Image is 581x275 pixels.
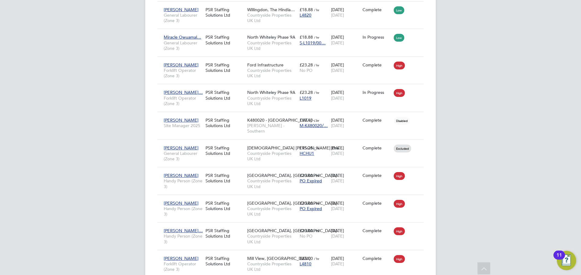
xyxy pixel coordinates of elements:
div: PSR Staffing Solutions Ltd [204,142,246,159]
span: [DATE] [331,233,344,239]
div: [DATE] [330,4,361,21]
span: K480020 - [GEOGRAPHIC_DATA] -… [247,117,318,123]
span: [DATE] [331,151,344,156]
div: PSR Staffing Solutions Ltd [204,4,246,21]
span: £23.00 [300,256,313,261]
span: Mill View, [GEOGRAPHIC_DATA] [247,256,310,261]
span: Handy Person (Zone 3) [164,233,202,244]
span: High [394,89,405,97]
span: [PERSON_NAME] [164,62,199,68]
span: [PERSON_NAME]… [164,228,203,233]
span: £18.88 [300,34,313,40]
div: [DATE] [330,114,361,131]
span: Countryside Properties UK Ltd [247,261,297,272]
span: Handy Person (Zone 3) [164,206,202,217]
span: £33.10 [300,117,313,123]
a: [PERSON_NAME]Forklift Operator (Zone 3)PSR Staffing Solutions LtdMill View, [GEOGRAPHIC_DATA]Coun... [162,252,424,257]
div: Complete [363,256,391,261]
div: In Progress [363,34,391,40]
span: [GEOGRAPHIC_DATA], [GEOGRAPHIC_DATA] [247,228,337,233]
span: PO Expired [300,178,322,184]
div: Complete [363,228,391,233]
span: North Whiteley Phase 9A [247,34,295,40]
span: High [394,255,405,263]
span: High [394,62,405,69]
span: [DATE] [331,261,344,267]
span: £23.00 [300,173,313,178]
span: Forklift Operator (Zone 3) [164,68,202,78]
span: £23.00 [300,200,313,206]
span: [PERSON_NAME]… [164,90,203,95]
div: [DATE] [330,170,361,187]
span: Ford Infrastructure [247,62,284,68]
span: [DATE] [331,178,344,184]
a: [PERSON_NAME]…Handy Person (Zone 3)PSR Staffing Solutions Ltd[GEOGRAPHIC_DATA], [GEOGRAPHIC_DATA]... [162,225,424,230]
span: High [394,227,405,235]
div: 11 [556,255,562,263]
span: [DATE] [331,12,344,18]
span: [DATE] [331,40,344,46]
div: PSR Staffing Solutions Ltd [204,87,246,104]
a: [PERSON_NAME]Handy Person (Zone 3)PSR Staffing Solutions Ltd[GEOGRAPHIC_DATA], [GEOGRAPHIC_DATA]C... [162,169,424,174]
span: [PERSON_NAME] [164,173,199,178]
span: [PERSON_NAME] [164,200,199,206]
span: Low [394,34,404,42]
a: [PERSON_NAME]…Forklift Operator (Zone 3)PSR Staffing Solutions LtdNorth Whiteley Phase 9ACountrys... [162,86,424,91]
div: [DATE] [330,197,361,214]
span: [DEMOGRAPHIC_DATA] [PERSON_NAME] Pha… [247,145,343,151]
span: / hr [314,173,319,178]
span: PO Expired [300,206,322,211]
div: PSR Staffing Solutions Ltd [204,59,246,76]
span: Site Manager 2025 [164,123,202,128]
a: [PERSON_NAME]General Labourer (Zone 3)PSR Staffing Solutions LtdWillingdon, The Hindla…Countrysid... [162,4,424,9]
span: Countryside Properties UK Ltd [247,233,297,244]
span: [DATE] [331,95,344,101]
span: Countryside Properties UK Ltd [247,151,297,161]
span: General Labourer (Zone 3) [164,40,202,51]
a: [PERSON_NAME]Forklift Operator (Zone 3)PSR Staffing Solutions LtdFord InfrastructureCountryside P... [162,59,424,64]
a: [PERSON_NAME]General Labourer (Zone 3)PSR Staffing Solutions Ltd[DEMOGRAPHIC_DATA] [PERSON_NAME] ... [162,142,424,147]
div: Complete [363,173,391,178]
div: PSR Staffing Solutions Ltd [204,253,246,270]
button: Open Resource Center, 11 new notifications [557,251,576,270]
span: / hr [314,256,319,261]
div: [DATE] [330,59,361,76]
span: / hr [314,8,319,12]
span: No PO [300,68,313,73]
div: Complete [363,117,391,123]
span: / hr [314,35,319,40]
span: Forklift Operator (Zone 3) [164,95,202,106]
div: PSR Staffing Solutions Ltd [204,170,246,187]
span: L4810 [300,261,311,267]
span: £23.28 [300,90,313,95]
div: [DATE] [330,142,361,159]
span: Forklift Operator (Zone 3) [164,261,202,272]
span: Countryside Properties UK Ltd [247,68,297,78]
span: / hr [314,201,319,206]
span: Low [394,6,404,14]
span: HCHU1 [300,151,314,156]
span: £23.28 [300,62,313,68]
div: Complete [363,145,391,151]
span: / hr [314,90,319,95]
span: Countryside Properties UK Ltd [247,40,297,51]
span: High [394,172,405,180]
span: [DATE] [331,123,344,128]
span: [GEOGRAPHIC_DATA], [GEOGRAPHIC_DATA] [247,173,337,178]
span: Disabled [394,117,410,125]
span: / hr [314,63,319,67]
span: No PO [300,233,313,239]
div: [DATE] [330,31,361,48]
span: £18.88 [300,7,313,12]
span: General Labourer (Zone 3) [164,12,202,23]
span: [PERSON_NAME] [164,7,199,12]
div: PSR Staffing Solutions Ltd [204,114,246,131]
span: £23.00 [300,228,313,233]
span: Countryside Properties UK Ltd [247,206,297,217]
span: [PERSON_NAME] [164,256,199,261]
span: High [394,200,405,208]
div: PSR Staffing Solutions Ltd [204,225,246,242]
div: [DATE] [330,253,361,270]
div: [DATE] [330,225,361,242]
a: Miracle Owuamal…General Labourer (Zone 3)PSR Staffing Solutions LtdNorth Whiteley Phase 9ACountry... [162,31,424,36]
